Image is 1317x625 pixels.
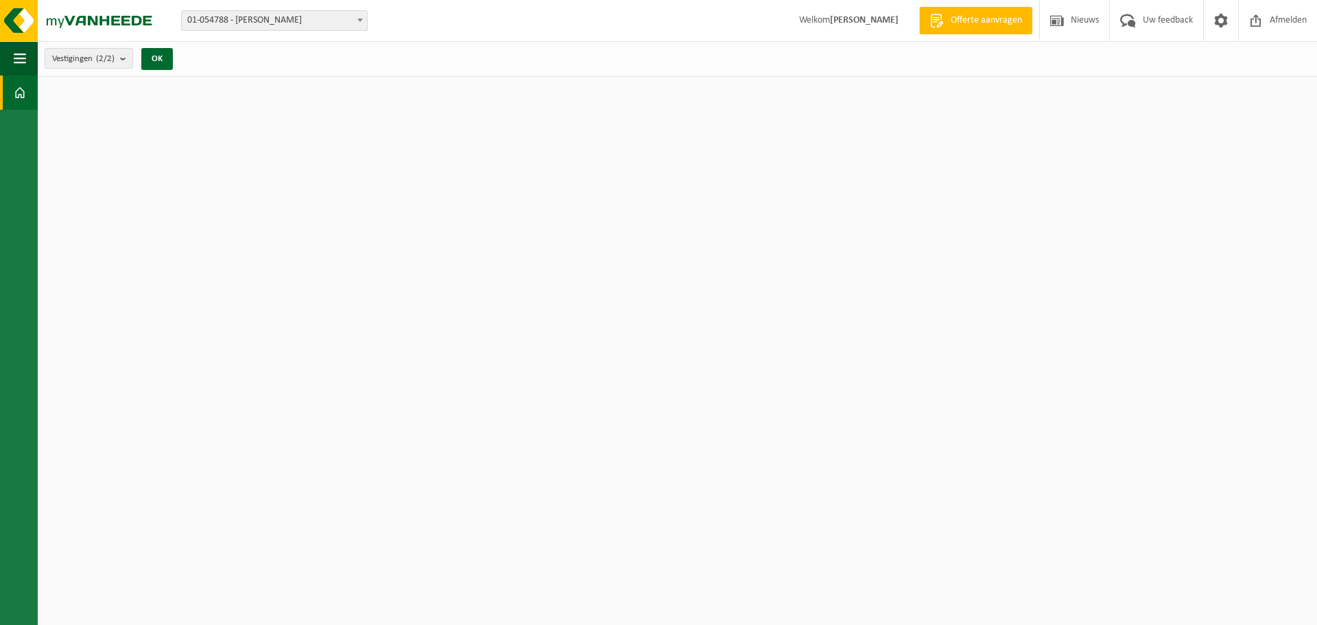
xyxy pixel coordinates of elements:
button: Vestigingen(2/2) [45,48,133,69]
strong: [PERSON_NAME] [830,15,899,25]
a: Offerte aanvragen [919,7,1032,34]
span: Vestigingen [52,49,115,69]
span: 01-054788 - DAVID JOHAN - BESELARE [182,11,367,30]
count: (2/2) [96,54,115,63]
span: Offerte aanvragen [947,14,1025,27]
span: 01-054788 - DAVID JOHAN - BESELARE [181,10,368,31]
button: OK [141,48,173,70]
